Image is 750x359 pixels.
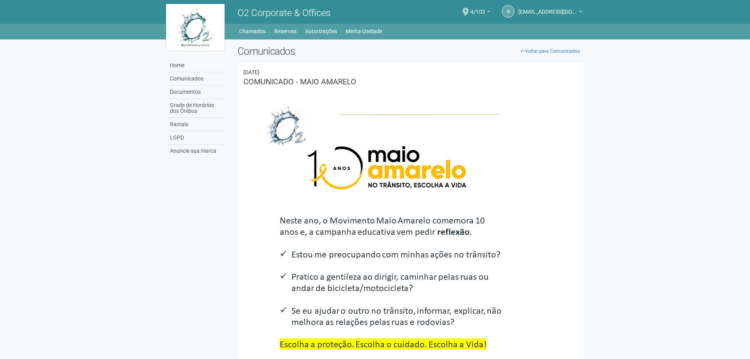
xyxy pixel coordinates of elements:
span: O2 Corporate & Offices [237,7,330,18]
span: 4/103 [470,1,485,15]
div: 08/05/2023 12:33 [243,69,578,76]
img: logo.jpg [166,4,225,51]
a: Ramais [168,118,226,131]
a: Grade de Horários dos Ônibus [168,99,226,118]
a: Documentos [168,86,226,99]
a: Home [168,59,226,72]
a: [EMAIL_ADDRESS][DOMAIN_NAME] [518,10,582,16]
a: Voltar para Comunicados [516,45,584,57]
a: Comunicados [168,72,226,86]
a: Anuncie sua marca [168,145,226,157]
a: r [502,5,514,18]
a: Autorizações [305,26,337,37]
a: LGPD [168,131,226,145]
a: Minha Unidade [346,26,382,37]
h2: Comunicados [237,45,584,57]
span: riodejaneiro.o2corporate@regus.com [518,1,577,15]
a: 4/103 [470,10,490,16]
a: Reservas [274,26,296,37]
h3: COMUNICADO - MAIO AMARELO [243,78,578,86]
a: Chamados [239,26,266,37]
